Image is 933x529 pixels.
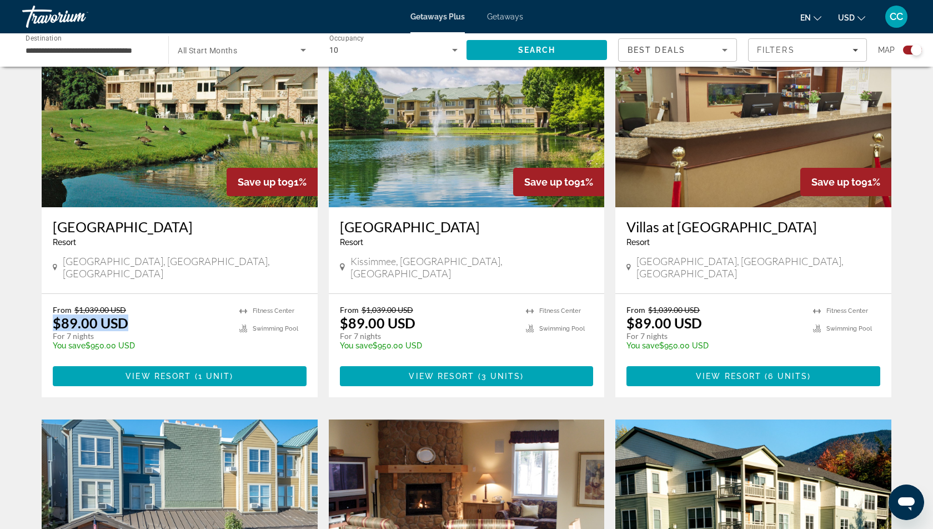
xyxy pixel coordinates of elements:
button: User Menu [882,5,911,28]
a: Villas at [GEOGRAPHIC_DATA] [626,218,880,235]
button: Change language [800,9,821,26]
span: Swimming Pool [826,325,872,332]
span: 10 [329,46,339,54]
span: ( ) [191,372,233,381]
span: 3 units [481,372,521,381]
span: View Resort [409,372,474,381]
p: $950.00 USD [53,341,228,350]
span: Resort [626,238,650,247]
span: USD [838,13,855,22]
button: View Resort(3 units) [340,366,594,386]
span: Save up to [524,176,574,188]
span: ( ) [475,372,524,381]
button: Search [466,40,607,60]
span: Fitness Center [253,307,294,315]
span: Swimming Pool [253,325,298,332]
input: Select destination [26,44,154,57]
button: Change currency [838,9,865,26]
span: ( ) [761,372,811,381]
a: Travorium [22,2,133,31]
span: [GEOGRAPHIC_DATA], [GEOGRAPHIC_DATA], [GEOGRAPHIC_DATA] [636,255,880,280]
span: From [340,305,359,315]
iframe: Button to launch messaging window [889,485,924,520]
span: en [800,13,811,22]
p: For 7 nights [340,331,515,341]
p: For 7 nights [53,331,228,341]
img: Villas at Regal Palms [615,29,891,207]
span: Kissimmee, [GEOGRAPHIC_DATA], [GEOGRAPHIC_DATA] [350,255,593,280]
span: View Resort [126,372,191,381]
span: $1,039.00 USD [74,305,126,315]
span: $1,039.00 USD [362,305,413,315]
span: Resort [53,238,76,247]
span: You save [626,341,659,350]
p: $89.00 USD [340,315,415,331]
span: Resort [340,238,363,247]
span: Fitness Center [539,307,581,315]
span: [GEOGRAPHIC_DATA], [GEOGRAPHIC_DATA], [GEOGRAPHIC_DATA] [63,255,307,280]
div: 91% [800,168,891,196]
span: From [53,305,72,315]
span: 6 units [768,372,807,381]
span: 1 unit [198,372,230,381]
div: 91% [513,168,604,196]
span: Save up to [238,176,288,188]
p: $89.00 USD [626,315,702,331]
span: From [626,305,645,315]
a: [GEOGRAPHIC_DATA] [340,218,594,235]
mat-select: Sort by [628,43,728,57]
span: All Start Months [178,46,237,55]
span: Occupancy [329,34,364,42]
span: Swimming Pool [539,325,585,332]
span: Save up to [811,176,861,188]
a: Getaways Plus [410,12,465,21]
span: $1,039.00 USD [648,305,700,315]
span: CC [890,11,903,22]
p: $950.00 USD [340,341,515,350]
button: View Resort(6 units) [626,366,880,386]
span: Best Deals [628,46,685,54]
p: $950.00 USD [626,341,802,350]
span: View Resort [696,372,761,381]
a: [GEOGRAPHIC_DATA] [53,218,307,235]
span: Map [878,42,895,58]
p: For 7 nights [626,331,802,341]
span: You save [340,341,373,350]
img: Silver Lake Resort [329,29,605,207]
button: View Resort(1 unit) [53,366,307,386]
p: $89.00 USD [53,315,128,331]
span: Search [518,46,556,54]
span: Fitness Center [826,307,868,315]
span: Destination [26,34,62,42]
span: You save [53,341,86,350]
span: Filters [757,46,795,54]
img: Grand Palms Resort Villas [42,29,318,207]
div: 91% [227,168,318,196]
a: Getaways [487,12,523,21]
button: Filters [748,38,867,62]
